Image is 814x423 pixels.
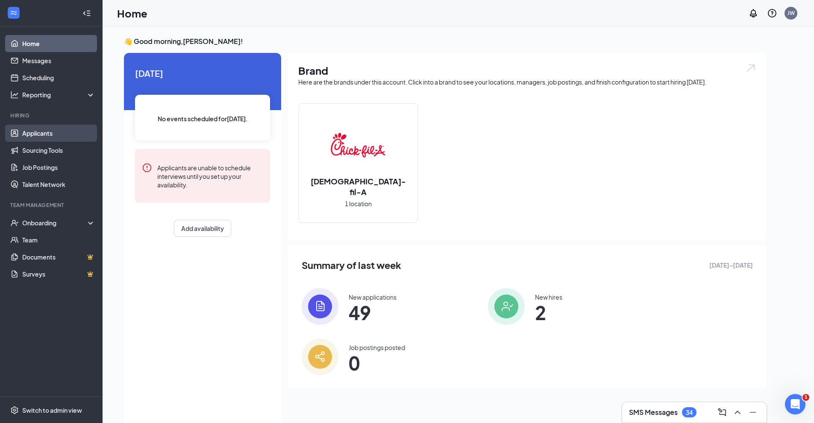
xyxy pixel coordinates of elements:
a: Home [22,35,95,52]
svg: Settings [10,406,19,414]
a: Messages [22,52,95,69]
svg: QuestionInfo [767,8,777,18]
span: 49 [349,305,397,320]
h3: SMS Messages [629,408,678,417]
svg: ChevronUp [732,407,743,417]
iframe: Intercom live chat [785,394,805,414]
span: 1 [802,394,809,401]
a: SurveysCrown [22,265,95,283]
span: 1 location [345,199,372,208]
svg: Notifications [748,8,758,18]
svg: Collapse [82,9,91,18]
span: Summary of last week [302,258,401,273]
a: Sourcing Tools [22,142,95,159]
h1: Home [117,6,147,20]
img: open.6027fd2a22e1237b5b06.svg [745,63,756,73]
span: [DATE] [135,67,270,80]
span: 2 [535,305,562,320]
span: 0 [349,355,405,370]
h2: [DEMOGRAPHIC_DATA]-fil-A [299,176,417,197]
div: Onboarding [22,219,88,227]
img: icon [302,338,338,375]
a: Scheduling [22,69,95,86]
div: Reporting [22,90,96,99]
a: Talent Network [22,176,95,193]
span: No events scheduled for [DATE] . [158,114,248,123]
div: Applicants are unable to schedule interviews until you set up your availability. [157,163,263,189]
div: Team Management [10,201,94,209]
div: 34 [686,409,693,416]
button: ComposeMessage [715,405,729,419]
svg: UserCheck [10,219,19,227]
div: New hires [535,293,562,301]
a: Applicants [22,125,95,142]
svg: Minimize [748,407,758,417]
a: DocumentsCrown [22,248,95,265]
img: icon [488,288,525,325]
div: Job postings posted [349,343,405,352]
div: Hiring [10,112,94,119]
div: Here are the brands under this account. Click into a brand to see your locations, managers, job p... [298,78,756,86]
svg: WorkstreamLogo [9,9,18,17]
a: Job Postings [22,159,95,176]
svg: Error [142,163,152,173]
div: Switch to admin view [22,406,82,414]
div: JW [788,9,795,17]
a: Team [22,231,95,248]
svg: ComposeMessage [717,407,727,417]
img: Chick-fil-A [331,118,385,172]
img: icon [302,288,338,325]
button: Add availability [174,220,231,237]
h1: Brand [298,63,756,78]
div: New applications [349,293,397,301]
h3: 👋 Good morning, [PERSON_NAME] ! [124,37,767,46]
span: [DATE] - [DATE] [709,260,753,270]
svg: Analysis [10,90,19,99]
button: Minimize [746,405,760,419]
button: ChevronUp [731,405,744,419]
